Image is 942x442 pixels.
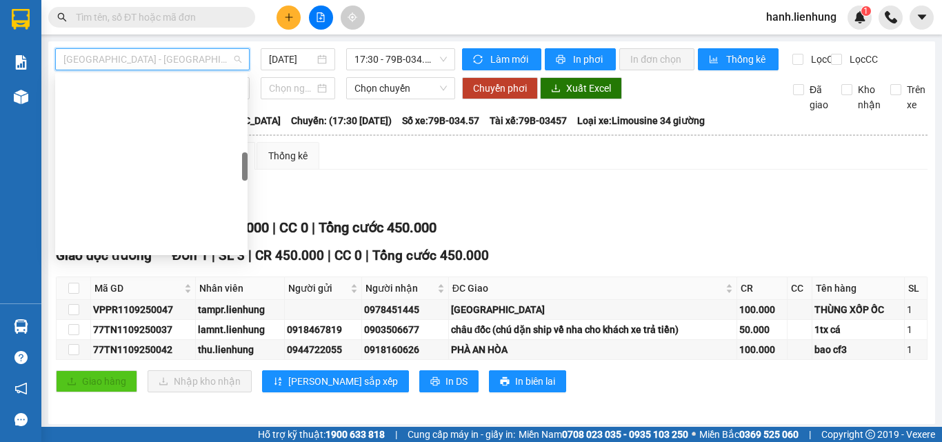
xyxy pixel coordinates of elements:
span: Mã GD [94,281,181,296]
button: Chuyển phơi [462,77,538,99]
button: caret-down [910,6,934,30]
th: CR [737,277,788,300]
span: plus [284,12,294,22]
input: Chọn ngày [269,81,314,96]
div: lamnt.lienhung [198,322,282,337]
span: ⚪️ [692,432,696,437]
span: Miền Nam [519,427,688,442]
img: icon-new-feature [854,11,866,23]
span: Chọn chuyến [354,78,447,99]
div: 100.000 [739,302,785,317]
span: printer [430,376,440,388]
img: warehouse-icon [14,319,28,334]
div: 0978451445 [364,302,446,317]
button: bar-chartThống kê [698,48,779,70]
span: aim [348,12,357,22]
span: Hỗ trợ kỹ thuật: [258,427,385,442]
span: Tổng cước 450.000 [319,219,437,236]
div: 1 [907,342,925,357]
span: Chuyến: (17:30 [DATE]) [291,113,392,128]
span: search [57,12,67,22]
span: Đơn 1 [172,248,209,263]
span: | [395,427,397,442]
div: 1 [907,302,925,317]
span: Số xe: 79B-034.57 [402,113,479,128]
div: 0903506677 [364,322,446,337]
div: THÙNG XỐP ỐC [814,302,902,317]
div: 0918467819 [287,322,359,337]
div: PHÀ AN HÒA [451,342,734,357]
span: | [272,219,276,236]
span: hanh.lienhung [755,8,848,26]
span: printer [556,54,568,66]
span: bar-chart [709,54,721,66]
span: | [809,427,811,442]
td: VPPR1109250047 [91,300,196,320]
span: caret-down [916,11,928,23]
button: sort-ascending[PERSON_NAME] sắp xếp [262,370,409,392]
div: [GEOGRAPHIC_DATA] [451,302,734,317]
button: printerIn biên lai [489,370,566,392]
span: Miền Bắc [699,427,799,442]
span: Đã giao [804,82,834,112]
button: downloadXuất Excel [540,77,622,99]
span: | [328,248,331,263]
button: uploadGiao hàng [56,370,137,392]
th: CC [788,277,812,300]
span: | [212,248,215,263]
img: phone-icon [885,11,897,23]
div: 77TN1109250037 [93,322,193,337]
span: Trên xe [901,82,931,112]
div: 0944722055 [287,342,359,357]
span: sort-ascending [273,376,283,388]
span: SL 3 [219,248,245,263]
div: 50.000 [739,322,785,337]
button: In đơn chọn [619,48,694,70]
div: Thống kê [268,148,308,163]
span: [PERSON_NAME] sắp xếp [288,374,398,389]
span: | [248,248,252,263]
button: syncLàm mới [462,48,541,70]
td: 77TN1109250037 [91,320,196,340]
span: Cung cấp máy in - giấy in: [408,427,515,442]
span: sync [473,54,485,66]
span: Tổng cước 450.000 [372,248,489,263]
span: Loại xe: Limousine 34 giường [577,113,705,128]
strong: 1900 633 818 [325,429,385,440]
strong: 0708 023 035 - 0935 103 250 [562,429,688,440]
span: In biên lai [515,374,555,389]
td: 77TN1109250042 [91,340,196,360]
span: Kho nhận [852,82,886,112]
div: tampr.lienhung [198,302,282,317]
span: ĐC Giao [452,281,723,296]
span: Người nhận [365,281,434,296]
span: question-circle [14,351,28,364]
span: 1 [863,6,868,16]
button: plus [277,6,301,30]
span: CC 0 [334,248,362,263]
span: message [14,413,28,426]
button: printerIn phơi [545,48,616,70]
span: | [365,248,369,263]
sup: 1 [861,6,871,16]
span: CR 450.000 [255,248,324,263]
button: aim [341,6,365,30]
strong: 0369 525 060 [739,429,799,440]
div: 100.000 [739,342,785,357]
span: Xuất Excel [566,81,611,96]
span: | [312,219,315,236]
span: Làm mới [490,52,530,67]
span: printer [500,376,510,388]
img: solution-icon [14,55,28,70]
span: In phơi [573,52,605,67]
th: SL [905,277,928,300]
button: file-add [309,6,333,30]
div: châu đốc (chú dặn ship về nha cho khách xe trả tiền) [451,322,734,337]
img: logo-vxr [12,9,30,30]
div: VPPR1109250047 [93,302,193,317]
span: CC 0 [279,219,308,236]
div: 1tx cá [814,322,902,337]
span: Lọc CC [844,52,880,67]
th: Nhân viên [196,277,285,300]
img: warehouse-icon [14,90,28,104]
